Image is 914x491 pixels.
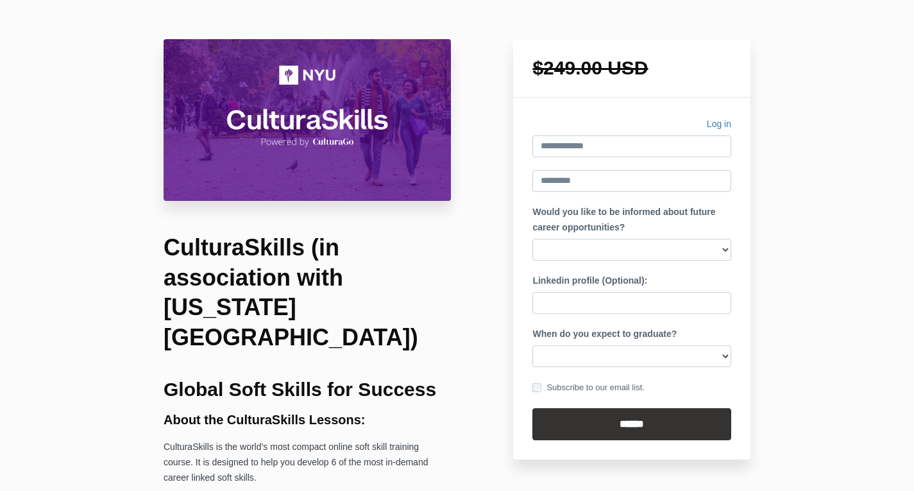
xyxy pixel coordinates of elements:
label: Would you like to be informed about future career opportunities? [532,205,731,236]
label: Subscribe to our email list. [532,381,644,395]
img: 31710be-8b5f-527-66b4-0ce37cce11c4_CulturaSkills_NYU_Course_Header_Image.png [164,39,451,201]
label: When do you expect to graduate? [532,327,677,342]
label: Linkedin profile (Optional): [532,273,647,289]
span: CulturaSkills is the world’s most compact online soft skill training course. It is designed to he... [164,442,428,483]
h1: $249.00 USD [532,58,731,78]
a: Log in [707,117,731,135]
input: Subscribe to our email list. [532,383,541,392]
h1: CulturaSkills (in association with [US_STATE][GEOGRAPHIC_DATA]) [164,233,451,353]
h3: About the CulturaSkills Lessons: [164,413,451,427]
b: Global Soft Skills for Success [164,379,436,400]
